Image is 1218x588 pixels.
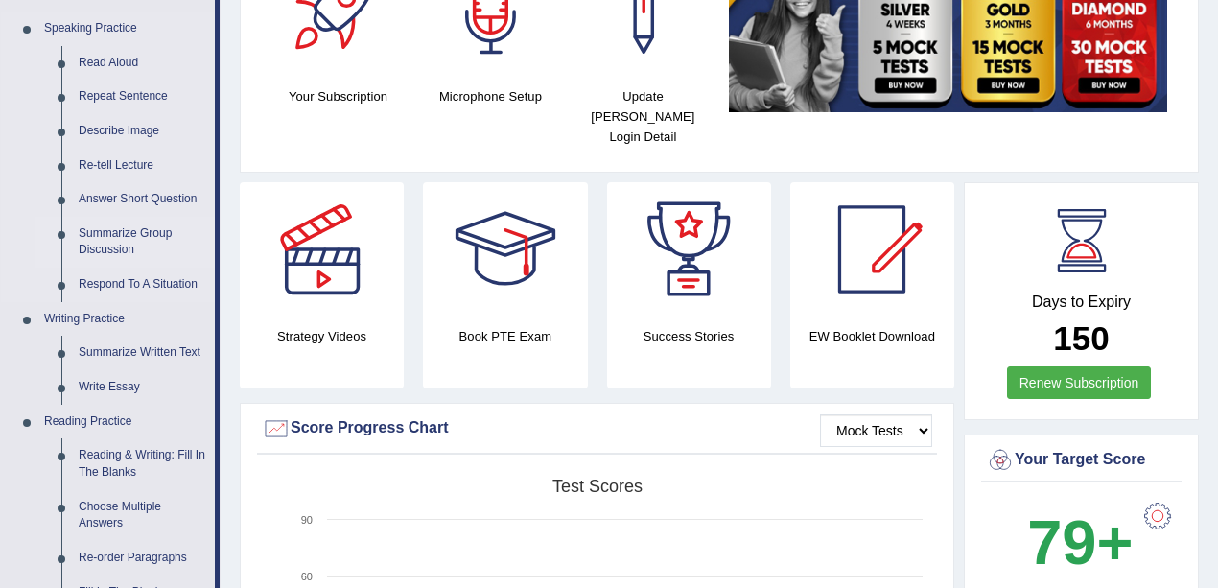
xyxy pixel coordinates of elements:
[262,414,932,443] div: Score Progress Chart
[301,571,313,582] text: 60
[70,438,215,489] a: Reading & Writing: Fill In The Blanks
[271,86,405,106] h4: Your Subscription
[70,541,215,576] a: Re-order Paragraphs
[552,477,643,496] tspan: Test scores
[1027,507,1133,577] b: 79+
[1053,319,1109,357] b: 150
[70,268,215,302] a: Respond To A Situation
[35,405,215,439] a: Reading Practice
[70,149,215,183] a: Re-tell Lecture
[35,302,215,337] a: Writing Practice
[576,86,710,147] h4: Update [PERSON_NAME] Login Detail
[70,336,215,370] a: Summarize Written Text
[986,446,1177,475] div: Your Target Score
[986,294,1177,311] h4: Days to Expiry
[424,86,557,106] h4: Microphone Setup
[70,80,215,114] a: Repeat Sentence
[70,370,215,405] a: Write Essay
[35,12,215,46] a: Speaking Practice
[240,326,404,346] h4: Strategy Videos
[1007,366,1152,399] a: Renew Subscription
[301,514,313,526] text: 90
[423,326,587,346] h4: Book PTE Exam
[607,326,771,346] h4: Success Stories
[790,326,954,346] h4: EW Booklet Download
[70,46,215,81] a: Read Aloud
[70,182,215,217] a: Answer Short Question
[70,490,215,541] a: Choose Multiple Answers
[70,217,215,268] a: Summarize Group Discussion
[70,114,215,149] a: Describe Image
